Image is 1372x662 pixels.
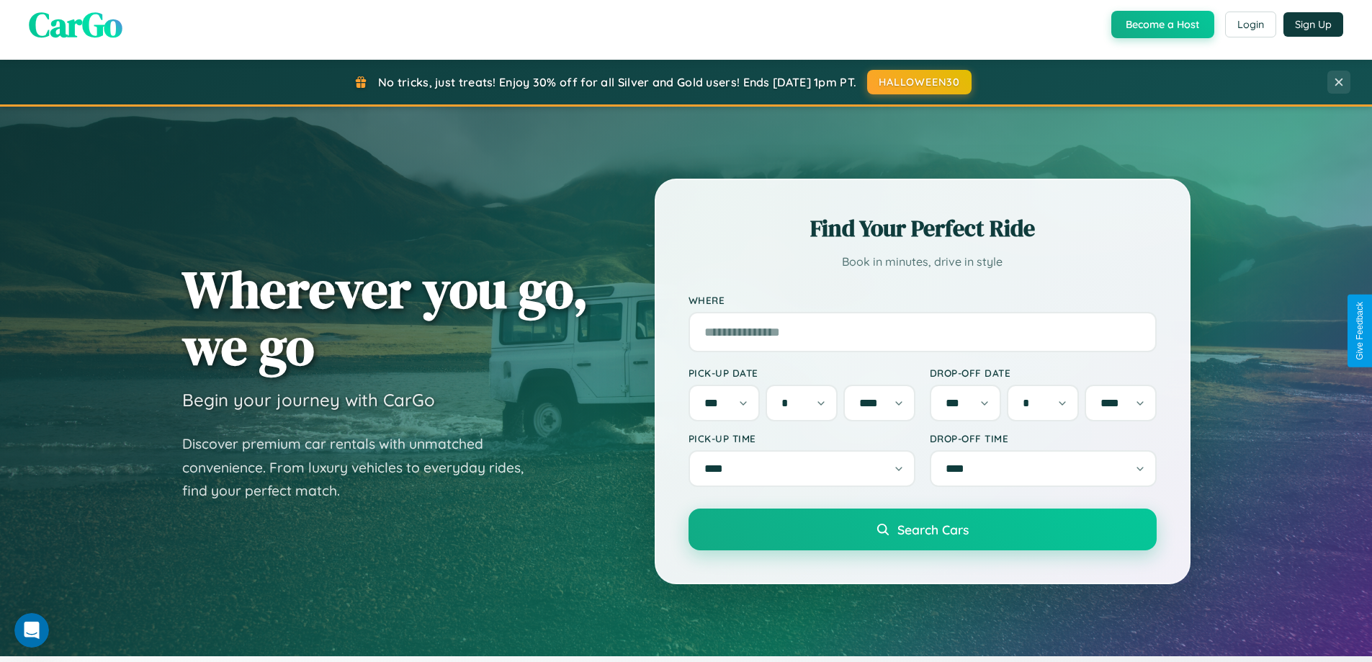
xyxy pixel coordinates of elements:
button: Search Cars [689,509,1157,550]
button: Become a Host [1111,11,1214,38]
span: CarGo [29,1,122,48]
h2: Find Your Perfect Ride [689,213,1157,244]
button: Login [1225,12,1276,37]
p: Discover premium car rentals with unmatched convenience. From luxury vehicles to everyday rides, ... [182,432,542,503]
label: Pick-up Date [689,367,915,379]
button: HALLOWEEN30 [867,70,972,94]
span: No tricks, just treats! Enjoy 30% off for all Silver and Gold users! Ends [DATE] 1pm PT. [378,75,856,89]
span: Search Cars [897,522,969,537]
div: Give Feedback [1355,302,1365,360]
iframe: Intercom live chat [14,613,49,648]
button: Sign Up [1283,12,1343,37]
label: Drop-off Time [930,432,1157,444]
h1: Wherever you go, we go [182,261,588,375]
label: Drop-off Date [930,367,1157,379]
p: Book in minutes, drive in style [689,251,1157,272]
h3: Begin your journey with CarGo [182,389,435,411]
label: Where [689,294,1157,306]
label: Pick-up Time [689,432,915,444]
